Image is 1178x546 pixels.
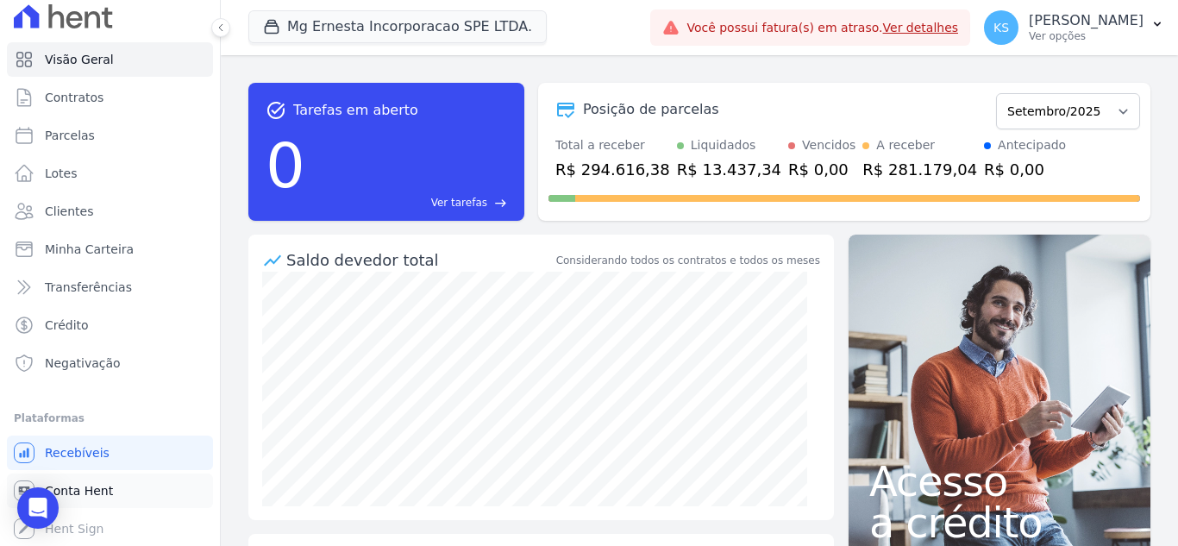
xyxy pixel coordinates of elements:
span: KS [993,22,1009,34]
a: Transferências [7,270,213,304]
a: Parcelas [7,118,213,153]
a: Ver detalhes [883,21,959,35]
span: Você possui fatura(s) em atraso. [686,19,958,37]
div: 0 [266,121,305,210]
span: Ver tarefas [431,195,487,210]
span: Clientes [45,203,93,220]
a: Negativação [7,346,213,380]
a: Recebíveis [7,436,213,470]
div: Vencidos [802,136,855,154]
div: Saldo devedor total [286,248,553,272]
a: Minha Carteira [7,232,213,267]
div: R$ 294.616,38 [555,158,670,181]
div: Plataformas [14,408,206,429]
div: Considerando todos os contratos e todos os meses [556,253,820,268]
a: Conta Hent [7,474,213,508]
span: Acesso [869,461,1130,502]
div: R$ 0,00 [984,158,1066,181]
span: Visão Geral [45,51,114,68]
p: [PERSON_NAME] [1029,12,1144,29]
div: R$ 0,00 [788,158,855,181]
button: Mg Ernesta Incorporacao SPE LTDA. [248,10,547,43]
span: Lotes [45,165,78,182]
span: Tarefas em aberto [293,100,418,121]
a: Lotes [7,156,213,191]
a: Visão Geral [7,42,213,77]
span: east [494,197,507,210]
span: Crédito [45,317,89,334]
button: KS [PERSON_NAME] Ver opções [970,3,1178,52]
span: a crédito [869,502,1130,543]
div: R$ 13.437,34 [677,158,781,181]
a: Ver tarefas east [312,195,507,210]
span: Parcelas [45,127,95,144]
span: Negativação [45,355,121,372]
span: Transferências [45,279,132,296]
span: Contratos [45,89,103,106]
div: Posição de parcelas [583,99,719,120]
span: task_alt [266,100,286,121]
span: Recebíveis [45,444,110,461]
a: Crédito [7,308,213,342]
div: Liquidados [691,136,756,154]
div: Open Intercom Messenger [17,487,59,529]
p: Ver opções [1029,29,1144,43]
a: Contratos [7,80,213,115]
div: A receber [876,136,935,154]
span: Minha Carteira [45,241,134,258]
div: Antecipado [998,136,1066,154]
div: Total a receber [555,136,670,154]
span: Conta Hent [45,482,113,499]
div: R$ 281.179,04 [862,158,977,181]
a: Clientes [7,194,213,229]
